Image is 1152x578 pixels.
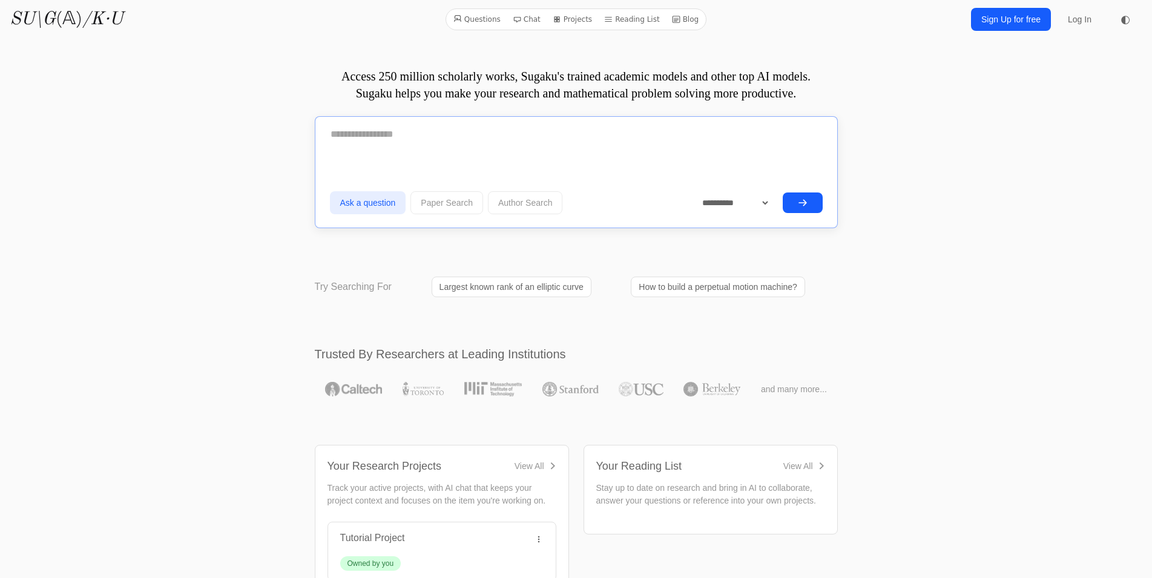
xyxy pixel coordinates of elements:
[347,559,394,568] div: Owned by you
[596,458,682,475] div: Your Reading List
[515,460,544,472] div: View All
[327,458,441,475] div: Your Research Projects
[1121,14,1130,25] span: ◐
[542,382,599,396] img: Stanford
[515,460,556,472] a: View All
[340,533,405,543] a: Tutorial Project
[315,346,838,363] h2: Trusted By Researchers at Leading Institutions
[82,10,123,28] i: /K·U
[410,191,483,214] button: Paper Search
[327,482,556,507] p: Track your active projects, with AI chat that keeps your project context and focuses on the item ...
[403,382,444,396] img: University of Toronto
[619,382,663,396] img: USC
[971,8,1051,31] a: Sign Up for free
[783,460,825,472] a: View All
[683,382,740,396] img: UC Berkeley
[667,11,704,27] a: Blog
[464,382,522,396] img: MIT
[10,8,123,30] a: SU\G(𝔸)/K·U
[432,277,591,297] a: Largest known rank of an elliptic curve
[631,277,805,297] a: How to build a perpetual motion machine?
[325,382,382,396] img: Caltech
[548,11,597,27] a: Projects
[783,460,813,472] div: View All
[1061,8,1099,30] a: Log In
[1113,7,1137,31] button: ◐
[599,11,665,27] a: Reading List
[315,280,392,294] p: Try Searching For
[10,10,56,28] i: SU\G
[596,482,825,507] p: Stay up to date on research and bring in AI to collaborate, answer your questions or reference in...
[761,383,827,395] span: and many more...
[315,68,838,102] p: Access 250 million scholarly works, Sugaku's trained academic models and other top AI models. Sug...
[488,191,563,214] button: Author Search
[449,11,505,27] a: Questions
[508,11,545,27] a: Chat
[330,191,406,214] button: Ask a question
